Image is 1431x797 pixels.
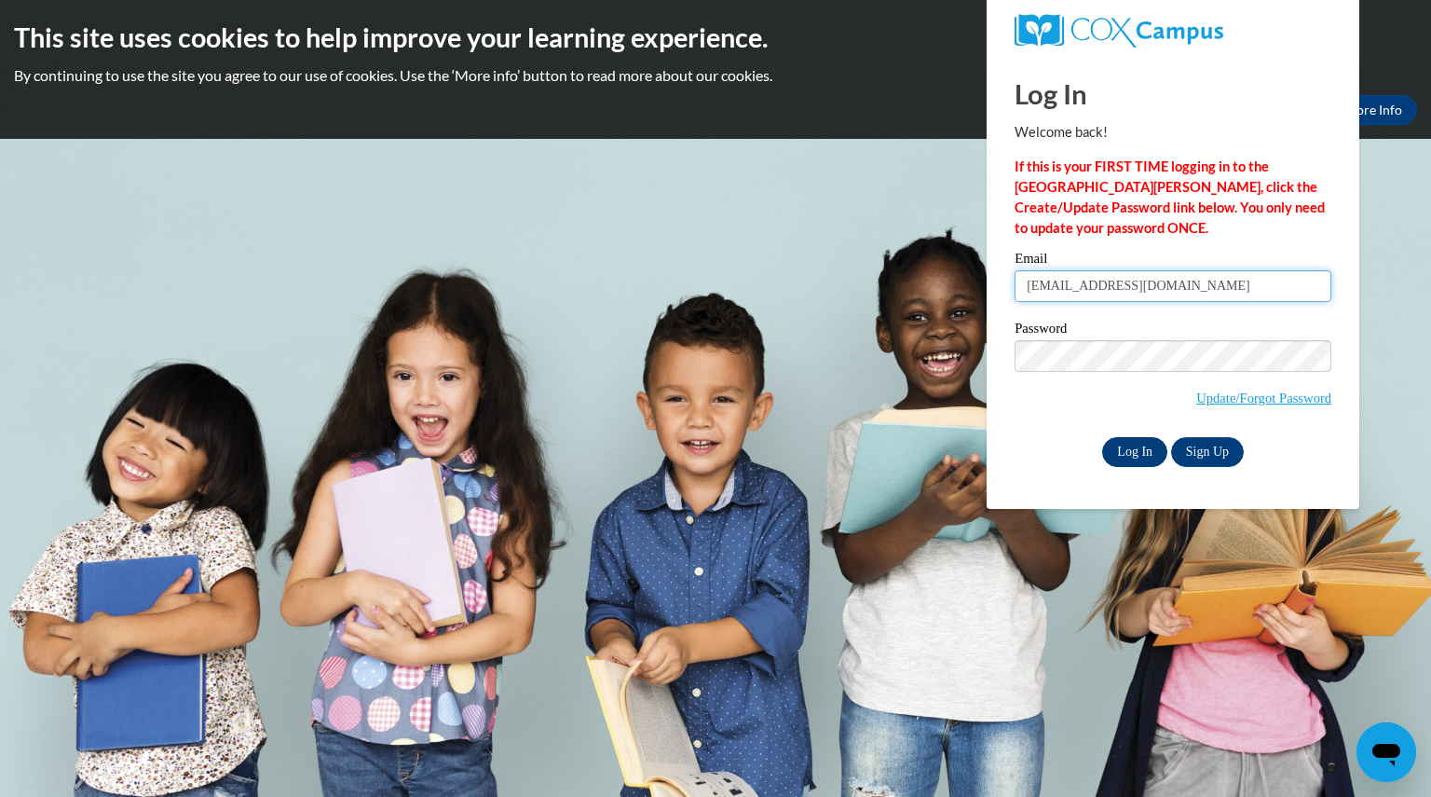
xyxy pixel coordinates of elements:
a: COX Campus [1015,14,1331,48]
a: Sign Up [1171,437,1244,467]
label: Password [1015,322,1331,340]
iframe: Button to launch messaging window [1356,722,1416,782]
h2: This site uses cookies to help improve your learning experience. [14,19,1417,56]
p: By continuing to use the site you agree to our use of cookies. Use the ‘More info’ button to read... [14,65,1417,86]
strong: If this is your FIRST TIME logging in to the [GEOGRAPHIC_DATA][PERSON_NAME], click the Create/Upd... [1015,158,1325,236]
input: Log In [1102,437,1167,467]
img: COX Campus [1015,14,1223,48]
p: Welcome back! [1015,122,1331,143]
label: Email [1015,252,1331,270]
a: More Info [1329,95,1417,125]
h1: Log In [1015,75,1331,113]
a: Update/Forgot Password [1196,391,1331,405]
